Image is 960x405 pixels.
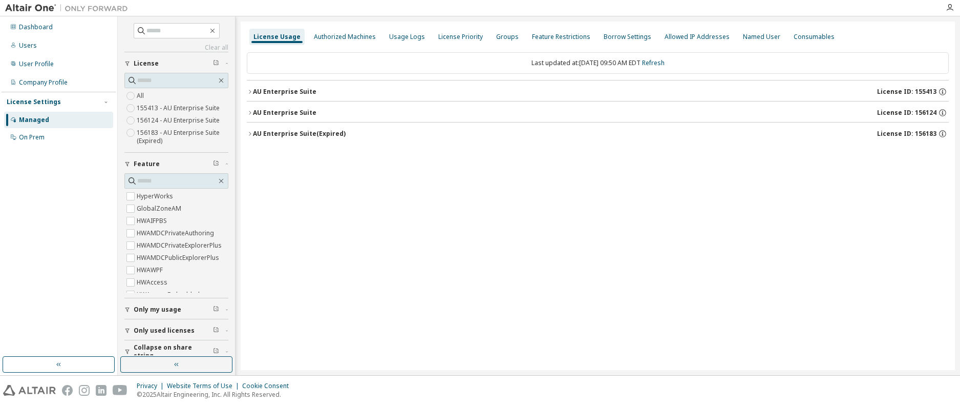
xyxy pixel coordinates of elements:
[253,88,316,96] div: AU Enterprise Suite
[5,3,133,13] img: Altair One
[213,160,219,168] span: Clear filter
[743,33,780,41] div: Named User
[137,90,146,102] label: All
[253,130,346,138] div: AU Enterprise Suite (Expired)
[137,215,169,227] label: HWAIFPBS
[137,127,228,147] label: 156183 - AU Enterprise Suite (Expired)
[124,340,228,363] button: Collapse on share string
[642,58,665,67] a: Refresh
[137,264,165,276] label: HWAWPF
[137,202,183,215] label: GlobalZoneAM
[213,59,219,68] span: Clear filter
[19,116,49,124] div: Managed
[253,33,301,41] div: License Usage
[532,33,590,41] div: Feature Restrictions
[134,160,160,168] span: Feature
[877,109,936,117] span: License ID: 156124
[137,289,202,301] label: HWAccessEmbedded
[213,306,219,314] span: Clear filter
[3,385,56,396] img: altair_logo.svg
[19,78,68,87] div: Company Profile
[62,385,73,396] img: facebook.svg
[213,348,219,356] span: Clear filter
[242,382,295,390] div: Cookie Consent
[134,327,195,335] span: Only used licenses
[134,306,181,314] span: Only my usage
[877,130,936,138] span: License ID: 156183
[19,133,45,141] div: On Prem
[7,98,61,106] div: License Settings
[213,327,219,335] span: Clear filter
[438,33,483,41] div: License Priority
[19,42,37,50] div: Users
[253,109,316,117] div: AU Enterprise Suite
[137,102,222,114] label: 155413 - AU Enterprise Suite
[137,382,167,390] div: Privacy
[124,52,228,75] button: License
[137,227,216,239] label: HWAMDCPrivateAuthoring
[247,52,949,74] div: Last updated at: [DATE] 09:50 AM EDT
[79,385,90,396] img: instagram.svg
[877,88,936,96] span: License ID: 155413
[247,80,949,103] button: AU Enterprise SuiteLicense ID: 155413
[124,298,228,321] button: Only my usage
[167,382,242,390] div: Website Terms of Use
[124,153,228,175] button: Feature
[134,343,213,360] span: Collapse on share string
[665,33,730,41] div: Allowed IP Addresses
[134,59,159,68] span: License
[794,33,835,41] div: Consumables
[247,123,949,145] button: AU Enterprise Suite(Expired)License ID: 156183
[19,60,54,68] div: User Profile
[247,102,949,124] button: AU Enterprise SuiteLicense ID: 156124
[124,319,228,342] button: Only used licenses
[496,33,519,41] div: Groups
[389,33,425,41] div: Usage Logs
[124,44,228,52] a: Clear all
[137,276,169,289] label: HWAccess
[96,385,106,396] img: linkedin.svg
[19,23,53,31] div: Dashboard
[137,239,224,252] label: HWAMDCPrivateExplorerPlus
[137,390,295,399] p: © 2025 Altair Engineering, Inc. All Rights Reserved.
[604,33,651,41] div: Borrow Settings
[113,385,127,396] img: youtube.svg
[137,114,222,127] label: 156124 - AU Enterprise Suite
[314,33,376,41] div: Authorized Machines
[137,190,175,202] label: HyperWorks
[137,252,221,264] label: HWAMDCPublicExplorerPlus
